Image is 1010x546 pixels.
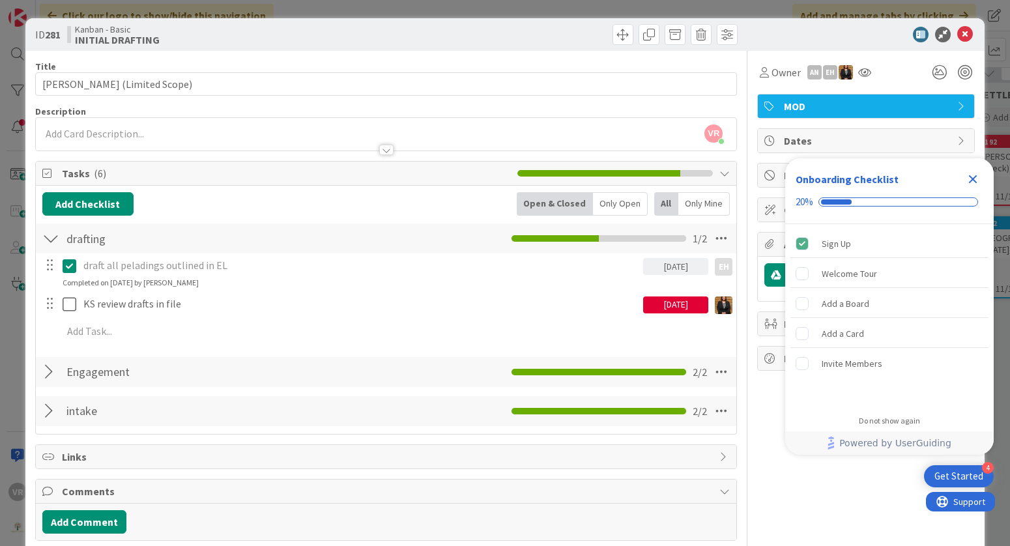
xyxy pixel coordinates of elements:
input: Add Checklist... [62,360,355,384]
div: Invite Members [822,356,882,371]
div: Do not show again [859,416,920,426]
span: Comments [62,483,714,499]
label: Title [35,61,56,72]
div: All [654,192,678,216]
div: Onboarding Checklist [796,171,899,187]
input: type card name here... [35,72,738,96]
img: KS [715,296,732,314]
img: KS [839,65,853,79]
span: Support [27,2,59,18]
span: Mirrors [784,316,951,332]
div: Add a Card is incomplete. [790,319,988,348]
div: EH [715,258,732,276]
span: Tasks [62,165,512,181]
div: Checklist items [785,224,994,407]
button: Add Comment [42,510,126,534]
div: [DATE] [643,296,708,313]
span: ( 6 ) [94,167,106,180]
div: Add a Board is incomplete. [790,289,988,318]
span: Block [784,167,951,183]
div: Close Checklist [962,169,983,190]
div: Only Mine [678,192,730,216]
p: draft all peladings outlined in EL [83,258,638,273]
input: Add Checklist... [62,227,355,250]
div: Sign Up [822,236,851,251]
span: ID [35,27,61,42]
div: Checklist Container [785,158,994,455]
span: MOD [784,98,951,114]
div: Only Open [593,192,648,216]
span: Owner [772,65,801,80]
div: 20% [796,196,813,208]
div: Add a Board [822,296,869,311]
div: Welcome Tour [822,266,877,281]
div: Sign Up is complete. [790,229,988,258]
span: VR [704,124,723,143]
div: Checklist progress: 20% [796,196,983,208]
span: Kanban - Basic [75,24,160,35]
span: Metrics [784,351,951,366]
div: Invite Members is incomplete. [790,349,988,378]
div: Get Started [934,470,983,483]
span: Links [62,449,714,465]
span: 2 / 2 [693,403,707,419]
div: Completed on [DATE] by [PERSON_NAME] [63,277,199,289]
b: 281 [45,28,61,41]
input: Add Checklist... [62,399,355,423]
div: Welcome Tour is incomplete. [790,259,988,288]
span: Attachments [784,237,951,252]
div: AN [807,65,822,79]
div: Open & Closed [517,192,593,216]
button: Add Checklist [42,192,134,216]
div: Footer [785,431,994,455]
div: [DATE] [643,258,708,275]
b: INITIAL DRAFTING [75,35,160,45]
div: 4 [982,462,994,474]
div: Open Get Started checklist, remaining modules: 4 [924,465,994,487]
div: Add a Card [822,326,864,341]
span: Powered by UserGuiding [839,435,951,451]
p: KS review drafts in file [83,296,638,311]
span: 2 / 2 [693,364,707,380]
span: 1 / 2 [693,231,707,246]
span: Description [35,106,86,117]
a: Powered by UserGuiding [792,431,987,455]
span: Dates [784,133,951,149]
span: Custom Fields [784,202,951,218]
div: EH [823,65,837,79]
